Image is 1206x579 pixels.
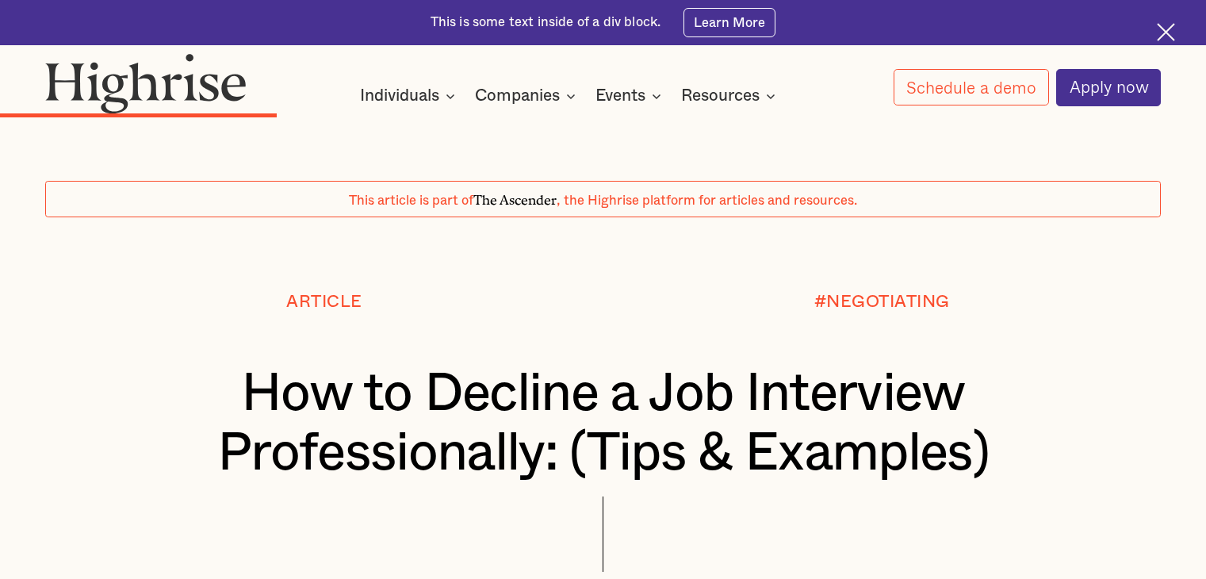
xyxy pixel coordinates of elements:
[814,293,950,312] div: #NEGOTIATING
[894,69,1049,105] a: Schedule a demo
[92,364,1115,482] h1: How to Decline a Job Interview Professionally: (Tips & Examples)
[595,86,666,105] div: Events
[595,86,645,105] div: Events
[557,194,857,207] span: , the Highrise platform for articles and resources.
[1056,69,1161,106] a: Apply now
[45,53,247,114] img: Highrise logo
[681,86,780,105] div: Resources
[681,86,760,105] div: Resources
[475,86,560,105] div: Companies
[360,86,460,105] div: Individuals
[683,8,776,36] a: Learn More
[286,293,362,312] div: Article
[360,86,439,105] div: Individuals
[349,194,473,207] span: This article is part of
[475,86,580,105] div: Companies
[431,13,661,32] div: This is some text inside of a div block.
[1157,23,1175,41] img: Cross icon
[473,190,557,205] span: The Ascender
